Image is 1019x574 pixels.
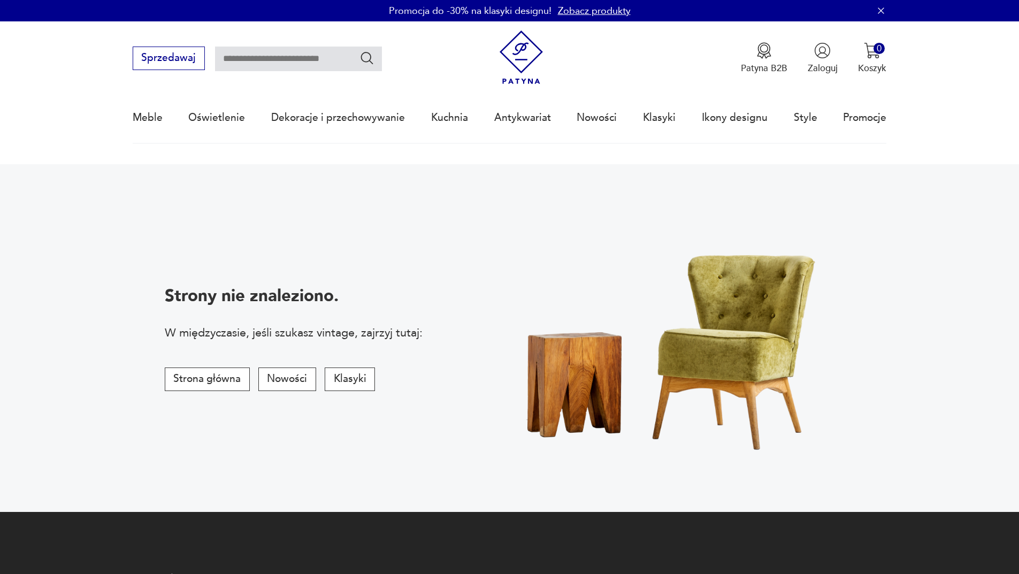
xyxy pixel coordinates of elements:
[494,30,548,85] img: Patyna - sklep z meblami i dekoracjami vintage
[577,93,617,142] a: Nowości
[133,93,163,142] a: Meble
[814,42,831,59] img: Ikonka użytkownika
[858,42,886,74] button: 0Koszyk
[165,285,423,308] p: Strony nie znaleziono.
[558,4,631,18] a: Zobacz produkty
[794,93,817,142] a: Style
[165,368,250,391] button: Strona główna
[874,43,885,54] div: 0
[389,4,551,18] p: Promocja do -30% na klasyki designu!
[858,62,886,74] p: Koszyk
[864,42,880,59] img: Ikona koszyka
[271,93,405,142] a: Dekoracje i przechowywanie
[133,55,205,63] a: Sprzedawaj
[325,368,375,391] button: Klasyki
[756,42,772,59] img: Ikona medalu
[485,205,864,471] img: Fotel
[741,42,787,74] button: Patyna B2B
[741,42,787,74] a: Ikona medaluPatyna B2B
[165,325,423,341] p: W międzyczasie, jeśli szukasz vintage, zajrzyj tutaj:
[808,62,838,74] p: Zaloguj
[359,50,375,66] button: Szukaj
[643,93,676,142] a: Klasyki
[431,93,468,142] a: Kuchnia
[741,62,787,74] p: Patyna B2B
[843,93,886,142] a: Promocje
[808,42,838,74] button: Zaloguj
[258,368,316,391] button: Nowości
[702,93,768,142] a: Ikony designu
[133,47,205,70] button: Sprzedawaj
[188,93,245,142] a: Oświetlenie
[494,93,551,142] a: Antykwariat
